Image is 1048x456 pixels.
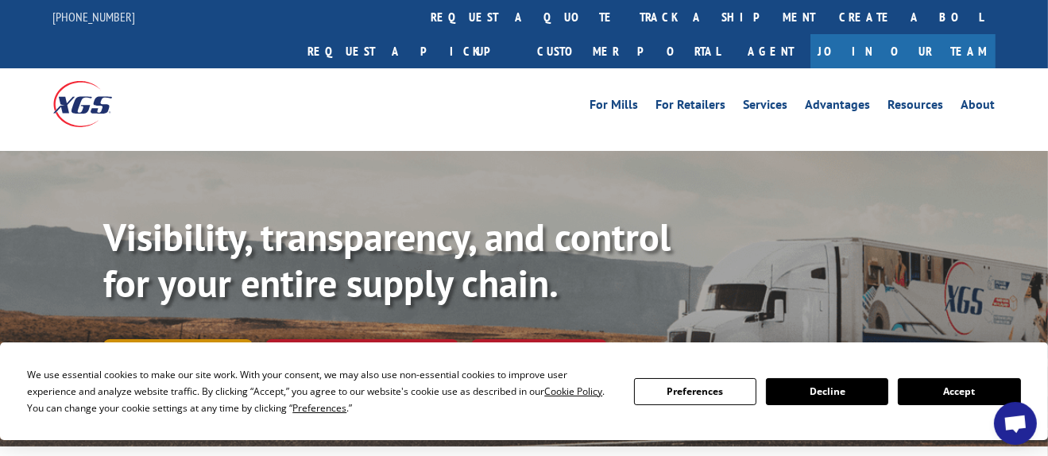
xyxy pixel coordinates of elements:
a: Calculate transit time [265,339,458,373]
button: Decline [766,378,888,405]
a: XGS ASSISTANT [471,339,607,373]
a: Advantages [806,99,871,116]
a: Customer Portal [526,34,733,68]
a: Resources [888,99,944,116]
div: Open chat [994,402,1037,445]
a: For Mills [590,99,639,116]
span: Preferences [292,401,346,415]
a: Agent [733,34,810,68]
a: About [961,99,996,116]
a: Services [744,99,788,116]
button: Preferences [634,378,756,405]
a: [PHONE_NUMBER] [53,9,136,25]
button: Accept [898,378,1020,405]
a: Request a pickup [296,34,526,68]
span: Cookie Policy [544,385,602,398]
b: Visibility, transparency, and control for your entire supply chain. [103,212,671,307]
a: Track shipment [103,339,253,373]
a: For Retailers [656,99,726,116]
div: We use essential cookies to make our site work. With your consent, we may also use non-essential ... [27,366,614,416]
a: Join Our Team [810,34,996,68]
